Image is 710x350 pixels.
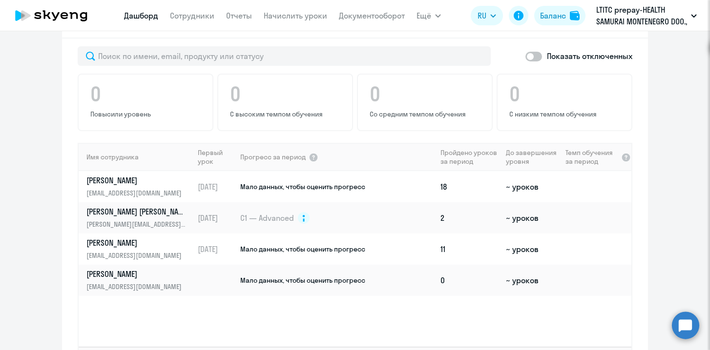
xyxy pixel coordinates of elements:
[502,233,561,265] td: ~ уроков
[86,250,187,261] p: [EMAIL_ADDRESS][DOMAIN_NAME]
[591,4,702,27] button: LTITC prepay-HEALTH SAMURAI MONTENEGRO DOO., [PERSON_NAME], ООО
[534,6,585,25] button: Балансbalance
[86,206,187,217] p: [PERSON_NAME] [PERSON_NAME]
[471,6,503,25] button: RU
[478,10,486,21] span: RU
[417,10,431,21] span: Ещё
[86,237,187,248] p: [PERSON_NAME]
[86,206,193,230] a: [PERSON_NAME] [PERSON_NAME][PERSON_NAME][EMAIL_ADDRESS][DOMAIN_NAME]
[502,202,561,233] td: ~ уроков
[339,11,405,20] a: Документооборот
[78,46,491,66] input: Поиск по имени, email, продукту или статусу
[596,4,687,27] p: LTITC prepay-HEALTH SAMURAI MONTENEGRO DOO., [PERSON_NAME], ООО
[86,175,193,198] a: [PERSON_NAME][EMAIL_ADDRESS][DOMAIN_NAME]
[86,269,187,279] p: [PERSON_NAME]
[547,50,632,62] p: Показать отключенных
[240,153,306,161] span: Прогресс за период
[437,143,502,171] th: Пройдено уроков за период
[540,10,566,21] div: Баланс
[124,11,158,20] a: Дашборд
[240,182,365,191] span: Мало данных, чтобы оценить прогресс
[86,237,193,261] a: [PERSON_NAME][EMAIL_ADDRESS][DOMAIN_NAME]
[194,143,239,171] th: Первый урок
[226,11,252,20] a: Отчеты
[437,202,502,233] td: 2
[417,6,441,25] button: Ещё
[502,171,561,202] td: ~ уроков
[194,171,239,202] td: [DATE]
[170,11,214,20] a: Сотрудники
[194,202,239,233] td: [DATE]
[86,269,193,292] a: [PERSON_NAME][EMAIL_ADDRESS][DOMAIN_NAME]
[240,276,365,285] span: Мало данных, чтобы оценить прогресс
[437,171,502,202] td: 18
[86,219,187,230] p: [PERSON_NAME][EMAIL_ADDRESS][DOMAIN_NAME]
[240,245,365,253] span: Мало данных, чтобы оценить прогресс
[194,233,239,265] td: [DATE]
[437,265,502,296] td: 0
[502,265,561,296] td: ~ уроков
[86,175,187,186] p: [PERSON_NAME]
[79,143,194,171] th: Имя сотрудника
[502,143,561,171] th: До завершения уровня
[570,11,580,20] img: balance
[437,233,502,265] td: 11
[264,11,327,20] a: Начислить уроки
[565,148,618,166] span: Темп обучения за период
[86,188,187,198] p: [EMAIL_ADDRESS][DOMAIN_NAME]
[86,281,187,292] p: [EMAIL_ADDRESS][DOMAIN_NAME]
[240,213,294,223] span: C1 — Advanced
